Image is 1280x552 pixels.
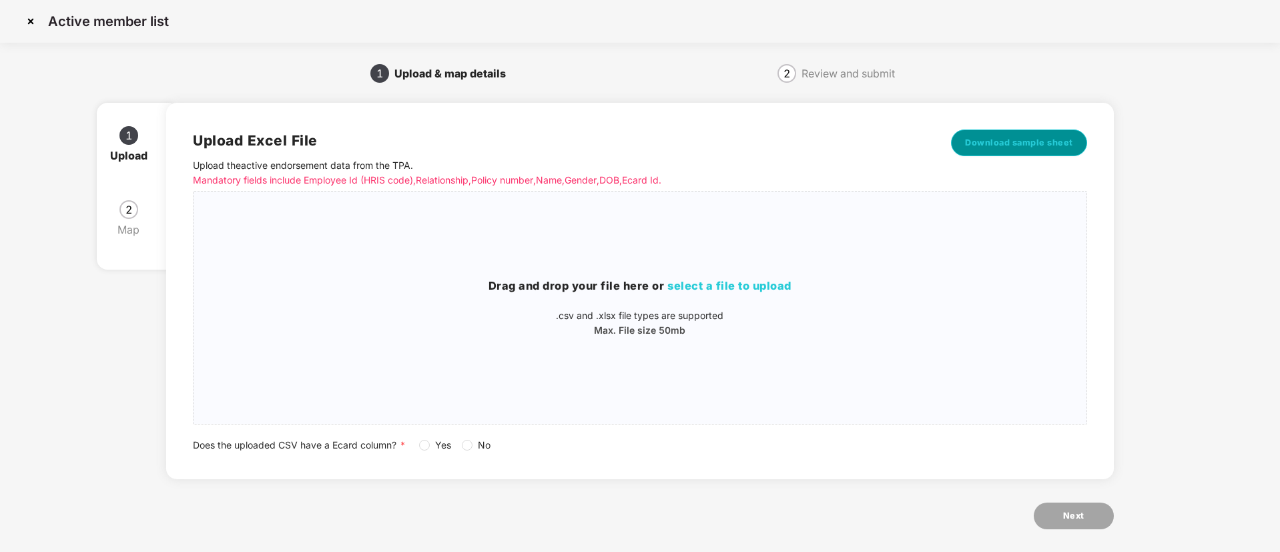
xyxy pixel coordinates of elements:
div: Upload [110,145,158,166]
p: Max. File size 50mb [194,323,1086,338]
span: 2 [125,204,132,215]
div: Review and submit [802,63,895,84]
button: Download sample sheet [951,129,1087,156]
p: .csv and .xlsx file types are supported [194,308,1086,323]
span: 1 [376,68,383,79]
div: Upload & map details [394,63,517,84]
span: Drag and drop your file here orselect a file to upload.csv and .xlsx file types are supportedMax.... [194,192,1086,424]
div: Map [117,219,150,240]
h2: Upload Excel File [193,129,900,152]
p: Mandatory fields include Employee Id (HRIS code), Relationship, Policy number, Name, Gender, DOB,... [193,173,900,188]
span: 2 [783,68,790,79]
span: Download sample sheet [965,136,1073,150]
img: svg+xml;base64,PHN2ZyBpZD0iQ3Jvc3MtMzJ4MzIiIHhtbG5zPSJodHRwOi8vd3d3LnczLm9yZy8yMDAwL3N2ZyIgd2lkdG... [20,11,41,32]
div: Does the uploaded CSV have a Ecard column? [193,438,1086,453]
span: 1 [125,130,132,141]
span: No [472,438,496,453]
span: Yes [430,438,456,453]
span: select a file to upload [667,279,791,292]
h3: Drag and drop your file here or [194,278,1086,295]
p: Active member list [48,13,169,29]
p: Upload the active endorsement data from the TPA . [193,158,900,188]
